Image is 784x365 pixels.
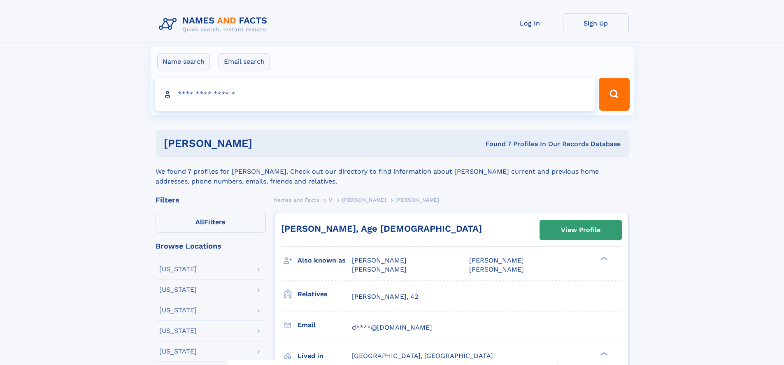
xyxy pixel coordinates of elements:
[274,195,319,205] a: Names and Facts
[298,287,352,301] h3: Relatives
[598,351,608,356] div: ❯
[156,242,266,250] div: Browse Locations
[563,13,629,33] a: Sign Up
[369,139,621,149] div: Found 7 Profiles In Our Records Database
[195,218,204,226] span: All
[328,197,333,203] span: M
[157,53,210,70] label: Name search
[159,348,197,355] div: [US_STATE]
[298,349,352,363] h3: Lived in
[281,223,482,234] a: [PERSON_NAME], Age [DEMOGRAPHIC_DATA]
[328,195,333,205] a: M
[159,266,197,272] div: [US_STATE]
[342,197,386,203] span: [PERSON_NAME]
[156,157,629,186] div: We found 7 profiles for [PERSON_NAME]. Check out our directory to find information about [PERSON_...
[155,78,596,111] input: search input
[599,78,629,111] button: Search Button
[219,53,270,70] label: Email search
[156,213,266,232] label: Filters
[298,253,352,267] h3: Also known as
[540,220,621,240] a: View Profile
[352,352,493,360] span: [GEOGRAPHIC_DATA], [GEOGRAPHIC_DATA]
[469,265,524,273] span: [PERSON_NAME]
[159,328,197,334] div: [US_STATE]
[159,286,197,293] div: [US_STATE]
[352,265,407,273] span: [PERSON_NAME]
[469,256,524,264] span: [PERSON_NAME]
[164,138,369,149] h1: [PERSON_NAME]
[352,256,407,264] span: [PERSON_NAME]
[342,195,386,205] a: [PERSON_NAME]
[561,221,600,239] div: View Profile
[156,196,266,204] div: Filters
[395,197,440,203] span: [PERSON_NAME]
[156,13,274,35] img: Logo Names and Facts
[352,292,418,301] a: [PERSON_NAME], 42
[497,13,563,33] a: Log In
[598,256,608,261] div: ❯
[159,307,197,314] div: [US_STATE]
[298,318,352,332] h3: Email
